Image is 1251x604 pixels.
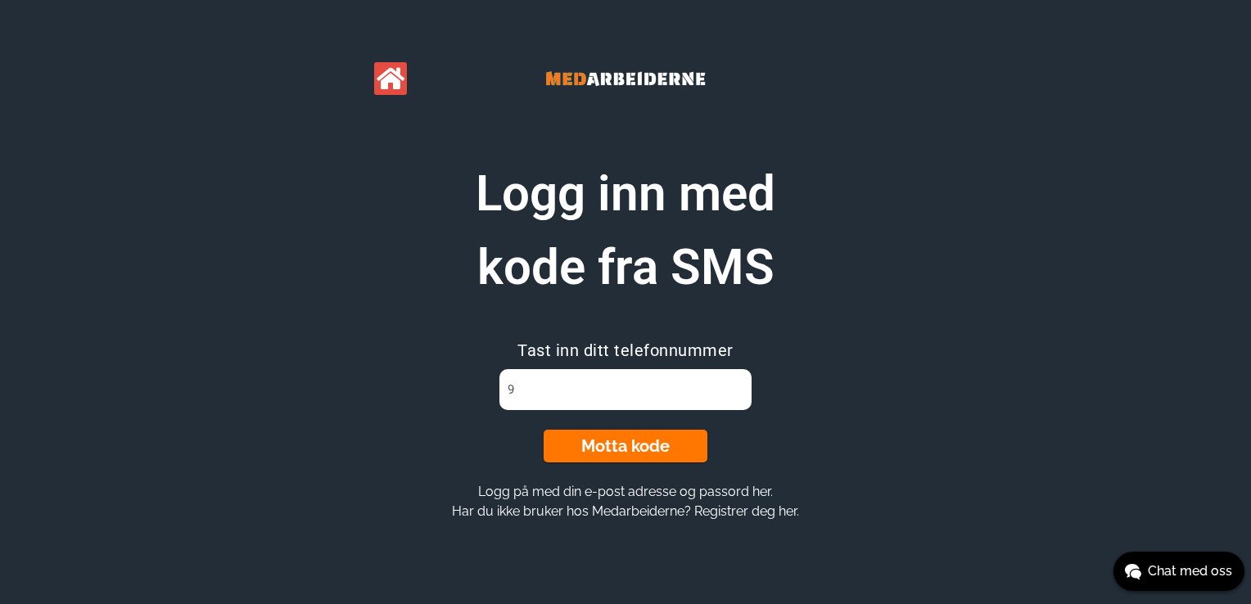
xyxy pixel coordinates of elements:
[447,503,804,520] button: Har du ikke bruker hos Medarbeiderne? Registrer deg her.
[503,49,748,108] img: Banner
[1113,552,1244,591] button: Chat med oss
[473,483,778,500] button: Logg på med din e-post adresse og passord her.
[544,430,707,462] button: Motta kode
[517,340,734,360] span: Tast inn ditt telefonnummer
[421,157,830,304] h1: Logg inn med kode fra SMS
[1148,561,1232,581] span: Chat med oss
